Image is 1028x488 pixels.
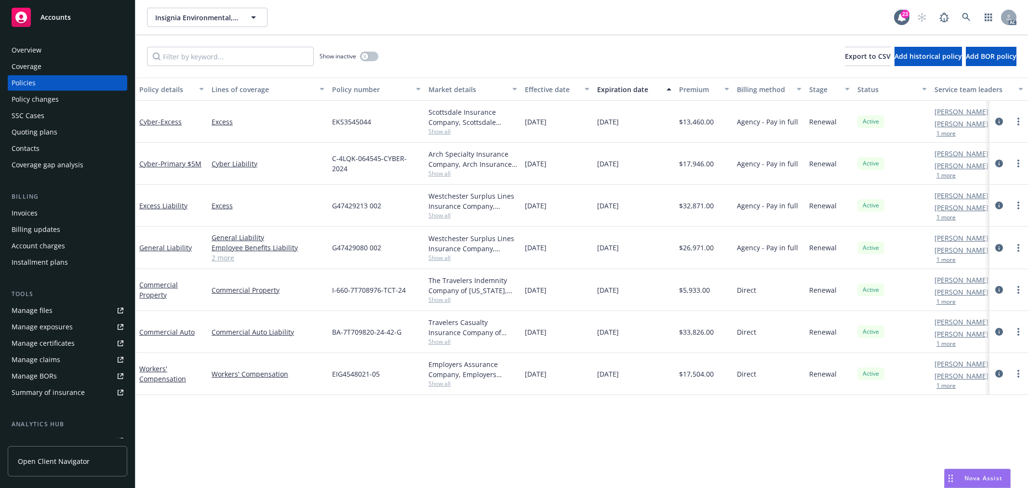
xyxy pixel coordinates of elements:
[8,157,127,173] a: Coverage gap analysis
[935,119,988,129] a: [PERSON_NAME]
[935,371,988,381] a: [PERSON_NAME]
[936,341,956,347] button: 1 more
[428,380,517,388] span: Show all
[8,222,127,237] a: Billing updates
[737,285,756,295] span: Direct
[733,78,805,101] button: Billing method
[805,78,854,101] button: Stage
[8,289,127,299] div: Tools
[8,75,127,91] a: Policies
[809,201,837,211] span: Renewal
[809,243,837,253] span: Renewal
[8,238,127,254] a: Account charges
[428,296,517,304] span: Show all
[8,385,127,400] a: Summary of insurance
[8,433,127,448] a: Loss summary generator
[809,117,837,127] span: Renewal
[328,78,425,101] button: Policy number
[809,369,837,379] span: Renewal
[679,369,714,379] span: $17,504.00
[935,233,988,243] a: [PERSON_NAME]
[212,117,324,127] a: Excess
[18,456,90,466] span: Open Client Navigator
[8,336,127,351] a: Manage certificates
[428,191,517,211] div: Westchester Surplus Lines Insurance Company, Chubb Group, Amwins
[525,159,547,169] span: [DATE]
[139,84,193,95] div: Policy details
[332,285,406,295] span: I-660-7T708976-TCT-24
[1013,368,1024,380] a: more
[147,8,267,27] button: Insignia Environmental, Inc.; Insignia Environmental
[332,153,421,174] span: C-4LQK-064545-CYBER-2024
[8,42,127,58] a: Overview
[679,285,710,295] span: $5,933.00
[993,242,1005,254] a: circleInformation
[155,13,239,23] span: Insignia Environmental, Inc.; Insignia Environmental
[935,287,988,297] a: [PERSON_NAME]
[737,327,756,337] span: Direct
[935,203,988,213] a: [PERSON_NAME]
[12,385,85,400] div: Summary of insurance
[966,52,1016,61] span: Add BOR policy
[1013,158,1024,169] a: more
[935,275,988,285] a: [PERSON_NAME]
[212,369,324,379] a: Workers' Compensation
[12,205,38,221] div: Invoices
[525,84,579,95] div: Effective date
[525,201,547,211] span: [DATE]
[525,327,547,337] span: [DATE]
[332,84,410,95] div: Policy number
[428,254,517,262] span: Show all
[854,78,931,101] button: Status
[158,159,201,168] span: - Primary $5M
[737,243,798,253] span: Agency - Pay in full
[428,233,517,254] div: Westchester Surplus Lines Insurance Company, Chubb Group, Amwins
[935,161,988,171] a: [PERSON_NAME]
[679,201,714,211] span: $32,871.00
[12,141,40,156] div: Contacts
[332,243,381,253] span: G47429080 002
[1013,116,1024,127] a: more
[1013,326,1024,338] a: more
[993,284,1005,296] a: circleInformation
[8,368,127,384] a: Manage BORs
[679,243,714,253] span: $26,971.00
[12,42,41,58] div: Overview
[894,47,962,66] button: Add historical policy
[425,78,521,101] button: Market details
[8,420,127,429] div: Analytics hub
[428,127,517,136] span: Show all
[901,10,909,18] div: 23
[8,319,127,335] a: Manage exposures
[597,369,619,379] span: [DATE]
[158,117,182,126] span: - Excess
[139,364,186,383] a: Workers' Compensation
[1013,284,1024,296] a: more
[12,368,57,384] div: Manage BORs
[935,329,988,339] a: [PERSON_NAME]
[861,369,881,378] span: Active
[857,84,916,95] div: Status
[212,159,324,169] a: Cyber Liability
[944,469,1011,488] button: Nova Assist
[737,201,798,211] span: Agency - Pay in full
[679,84,719,95] div: Premium
[428,359,517,380] div: Employers Assurance Company, Employers Insurance Group
[935,84,1013,95] div: Service team leaders
[521,78,593,101] button: Effective date
[525,117,547,127] span: [DATE]
[212,253,324,263] a: 2 more
[428,84,507,95] div: Market details
[809,159,837,169] span: Renewal
[212,243,324,253] a: Employee Benefits Liability
[40,14,71,21] span: Accounts
[993,158,1005,169] a: circleInformation
[935,149,988,159] a: [PERSON_NAME]
[845,47,891,66] button: Export to CSV
[861,285,881,294] span: Active
[935,359,988,369] a: [PERSON_NAME]
[597,159,619,169] span: [DATE]
[861,159,881,168] span: Active
[428,107,517,127] div: Scottsdale Insurance Company, Scottsdale Insurance Company (Nationwide), Amwins
[597,84,661,95] div: Expiration date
